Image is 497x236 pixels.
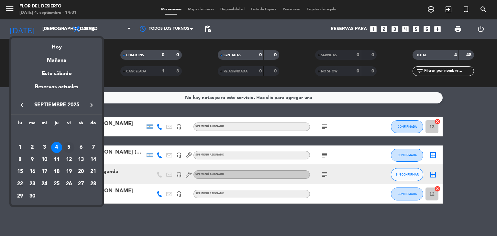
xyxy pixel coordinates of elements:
div: 24 [39,178,50,189]
div: 5 [63,142,74,153]
td: 30 de septiembre de 2025 [26,190,39,202]
td: 29 de septiembre de 2025 [14,190,26,202]
td: 11 de septiembre de 2025 [50,154,63,166]
div: 29 [15,191,26,202]
td: 27 de septiembre de 2025 [75,178,87,190]
td: 26 de septiembre de 2025 [63,178,75,190]
div: 18 [51,166,62,177]
td: 17 de septiembre de 2025 [38,166,50,178]
div: Hoy [11,38,102,51]
td: 10 de septiembre de 2025 [38,154,50,166]
div: 11 [51,154,62,165]
td: 18 de septiembre de 2025 [50,166,63,178]
td: 13 de septiembre de 2025 [75,154,87,166]
th: domingo [87,119,99,129]
div: 6 [75,142,86,153]
td: 22 de septiembre de 2025 [14,178,26,190]
div: 28 [88,178,99,189]
i: keyboard_arrow_right [88,101,95,109]
td: 23 de septiembre de 2025 [26,178,39,190]
td: 9 de septiembre de 2025 [26,154,39,166]
span: septiembre 2025 [28,101,86,109]
div: 21 [88,166,99,177]
div: 4 [51,142,62,153]
td: 1 de septiembre de 2025 [14,141,26,154]
div: 1 [15,142,26,153]
td: 14 de septiembre de 2025 [87,154,99,166]
div: 26 [63,178,74,189]
div: 30 [27,191,38,202]
th: jueves [50,119,63,129]
button: keyboard_arrow_right [86,101,97,109]
div: 22 [15,178,26,189]
td: 3 de septiembre de 2025 [38,141,50,154]
td: SEP. [14,129,99,141]
th: viernes [63,119,75,129]
div: 9 [27,154,38,165]
td: 19 de septiembre de 2025 [63,166,75,178]
div: Mañana [11,51,102,65]
td: 21 de septiembre de 2025 [87,166,99,178]
div: 16 [27,166,38,177]
th: miércoles [38,119,50,129]
td: 25 de septiembre de 2025 [50,178,63,190]
div: 14 [88,154,99,165]
div: 17 [39,166,50,177]
div: 10 [39,154,50,165]
td: 15 de septiembre de 2025 [14,166,26,178]
i: keyboard_arrow_left [18,101,26,109]
div: 23 [27,178,38,189]
td: 12 de septiembre de 2025 [63,154,75,166]
div: 8 [15,154,26,165]
button: keyboard_arrow_left [16,101,28,109]
th: sábado [75,119,87,129]
td: 7 de septiembre de 2025 [87,141,99,154]
th: lunes [14,119,26,129]
div: 2 [27,142,38,153]
div: 25 [51,178,62,189]
div: 27 [75,178,86,189]
div: 13 [75,154,86,165]
td: 2 de septiembre de 2025 [26,141,39,154]
div: 3 [39,142,50,153]
div: Reservas actuales [11,83,102,96]
div: Este sábado [11,65,102,83]
div: 20 [75,166,86,177]
div: 12 [63,154,74,165]
td: 20 de septiembre de 2025 [75,166,87,178]
div: 19 [63,166,74,177]
td: 4 de septiembre de 2025 [50,141,63,154]
td: 8 de septiembre de 2025 [14,154,26,166]
td: 5 de septiembre de 2025 [63,141,75,154]
td: 16 de septiembre de 2025 [26,166,39,178]
td: 28 de septiembre de 2025 [87,178,99,190]
th: martes [26,119,39,129]
div: 7 [88,142,99,153]
td: 6 de septiembre de 2025 [75,141,87,154]
td: 24 de septiembre de 2025 [38,178,50,190]
div: 15 [15,166,26,177]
